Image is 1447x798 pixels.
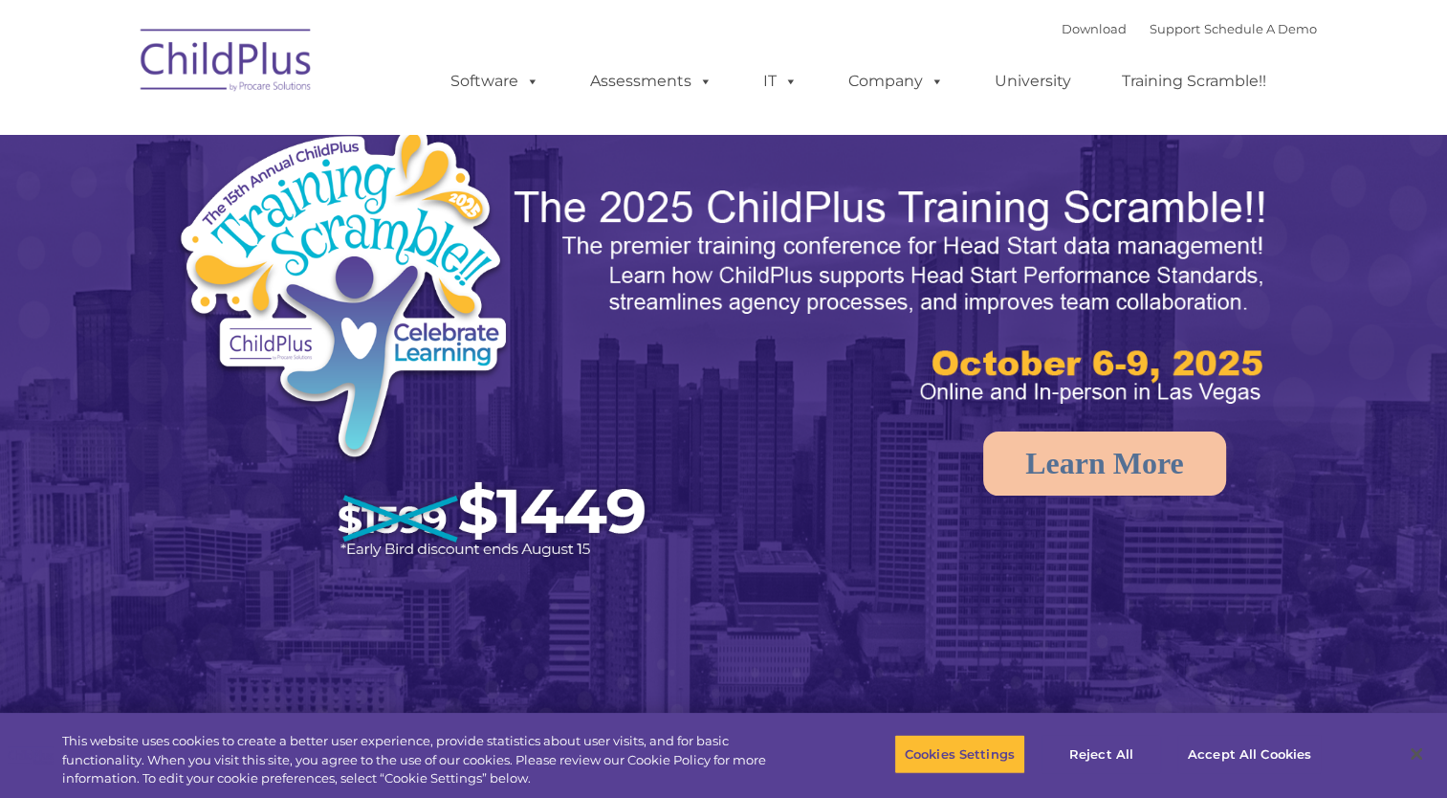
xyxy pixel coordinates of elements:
a: IT [744,62,817,100]
button: Cookies Settings [894,734,1025,774]
a: Schedule A Demo [1204,21,1317,36]
a: Support [1150,21,1200,36]
button: Close [1395,733,1437,775]
font: | [1062,21,1317,36]
span: Phone number [266,205,347,219]
a: Software [431,62,559,100]
a: Learn More [983,432,1226,496]
button: Accept All Cookies [1177,734,1322,774]
a: Training Scramble!! [1103,62,1285,100]
img: ChildPlus by Procare Solutions [131,15,322,111]
div: This website uses cookies to create a better user experience, provide statistics about user visit... [62,732,796,788]
a: Company [829,62,963,100]
button: Reject All [1041,734,1161,774]
a: Download [1062,21,1127,36]
a: Assessments [571,62,732,100]
a: University [976,62,1090,100]
span: Last name [266,126,324,141]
